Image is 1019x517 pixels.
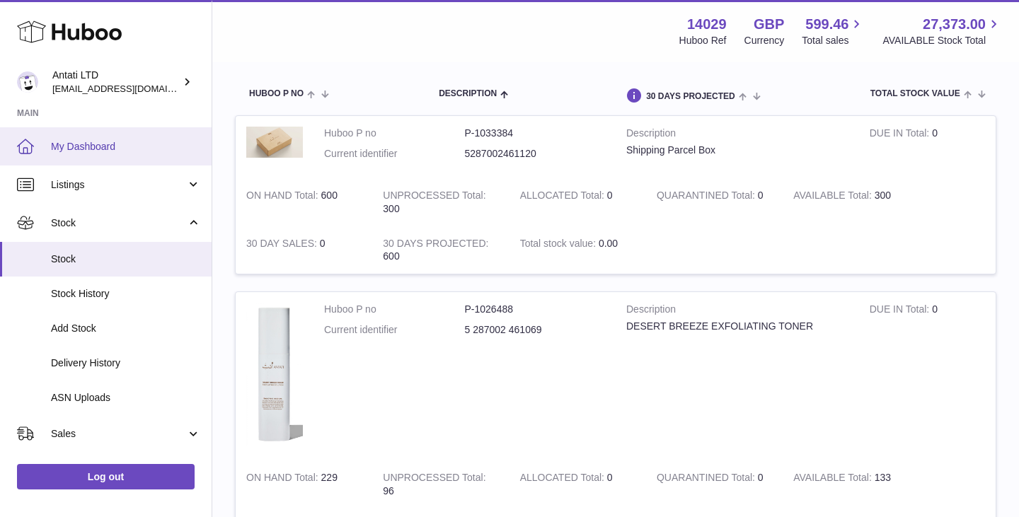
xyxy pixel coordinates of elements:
[236,178,372,226] td: 600
[882,15,1002,47] a: 27,373.00 AVAILABLE Stock Total
[870,127,932,142] strong: DUE IN Total
[51,427,186,441] span: Sales
[657,472,758,487] strong: QUARANTINED Total
[626,127,848,144] strong: Description
[679,34,727,47] div: Huboo Ref
[859,116,996,178] td: 0
[17,464,195,489] a: Log out
[882,34,1002,47] span: AVAILABLE Stock Total
[383,238,488,252] strong: 30 DAYS PROJECTED
[324,323,465,337] dt: Current identifier
[509,178,646,226] td: 0
[372,226,509,274] td: 600
[249,89,304,98] span: Huboo P no
[465,323,606,337] dd: 5 287002 461069
[859,292,996,460] td: 0
[793,472,874,487] strong: AVAILABLE Total
[236,460,372,509] td: 229
[509,460,646,509] td: 0
[626,144,848,157] div: Shipping Parcel Box
[520,472,607,487] strong: ALLOCATED Total
[758,190,764,201] span: 0
[383,190,485,204] strong: UNPROCESSED Total
[51,252,201,266] span: Stock
[246,303,303,446] img: product image
[324,127,465,140] dt: Huboo P no
[383,472,485,487] strong: UNPROCESSED Total
[246,472,321,487] strong: ON HAND Total
[923,15,986,34] span: 27,373.00
[646,92,735,101] span: 30 DAYS PROJECTED
[783,460,919,509] td: 133
[599,238,618,249] span: 0.00
[372,178,509,226] td: 300
[754,15,784,34] strong: GBP
[52,83,208,94] span: [EMAIL_ADDRESS][DOMAIN_NAME]
[870,89,960,98] span: Total stock value
[236,226,372,274] td: 0
[51,391,201,405] span: ASN Uploads
[793,190,874,204] strong: AVAILABLE Total
[246,127,303,158] img: product image
[372,460,509,509] td: 96
[520,190,607,204] strong: ALLOCATED Total
[802,34,865,47] span: Total sales
[246,190,321,204] strong: ON HAND Total
[246,238,320,252] strong: 30 DAY SALES
[758,472,764,483] span: 0
[805,15,848,34] span: 599.46
[465,147,606,161] dd: 5287002461120
[744,34,785,47] div: Currency
[51,178,186,192] span: Listings
[520,238,599,252] strong: Total stock value
[51,287,201,301] span: Stock History
[52,69,180,95] div: Antati LTD
[626,303,848,320] strong: Description
[51,356,201,370] span: Delivery History
[626,320,848,333] div: DESERT BREEZE EXFOLIATING TONER
[439,89,497,98] span: Description
[802,15,865,47] a: 599.46 Total sales
[687,15,727,34] strong: 14029
[465,127,606,140] dd: P-1033384
[783,178,919,226] td: 300
[870,303,932,318] strong: DUE IN Total
[51,322,201,335] span: Add Stock
[657,190,758,204] strong: QUARANTINED Total
[51,140,201,153] span: My Dashboard
[324,303,465,316] dt: Huboo P no
[51,216,186,230] span: Stock
[17,71,38,93] img: toufic@antatiskin.com
[465,303,606,316] dd: P-1026488
[324,147,465,161] dt: Current identifier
